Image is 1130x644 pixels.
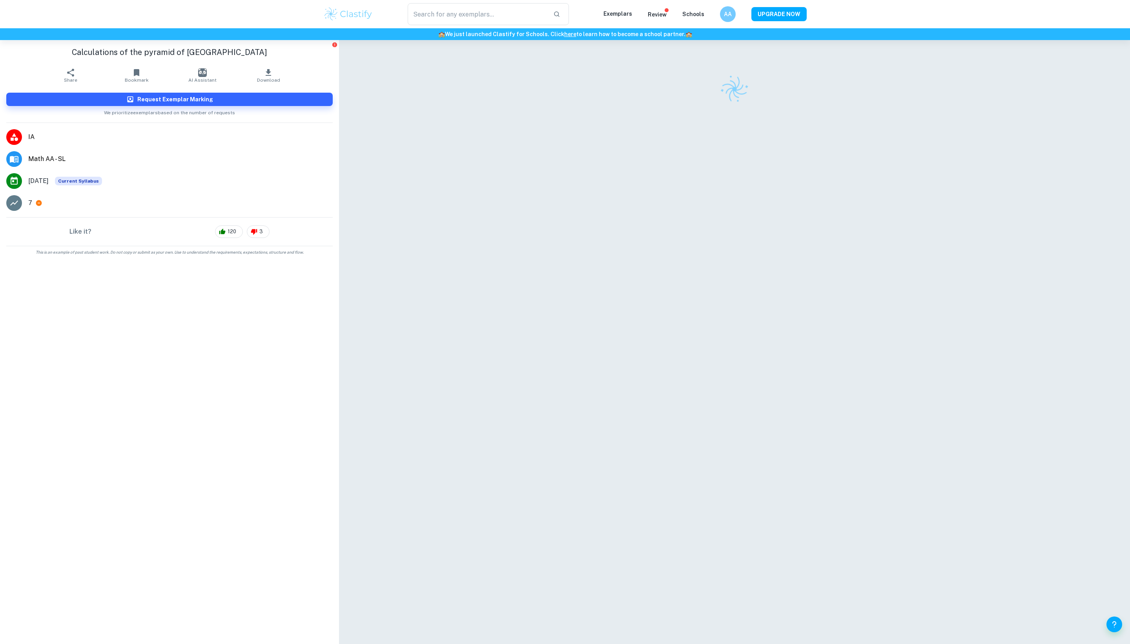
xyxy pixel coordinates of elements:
span: 🏫 [685,31,692,37]
button: Download [235,64,301,86]
span: Share [64,77,77,83]
button: Share [38,64,104,86]
h6: We just launched Clastify for Schools. Click to learn how to become a school partner. [2,30,1128,38]
span: [DATE] [28,176,49,186]
div: 3 [247,225,270,238]
div: 120 [215,225,243,238]
span: Download [257,77,280,83]
h1: Calculations of the pyramid of [GEOGRAPHIC_DATA] [6,46,333,58]
span: 3 [255,228,267,236]
a: here [564,31,576,37]
span: 120 [223,228,241,236]
img: Clastify logo [323,6,373,22]
button: Report issue [332,42,337,48]
span: We prioritize exemplars based on the number of requests [104,106,235,116]
h6: Request Exemplar Marking [137,95,213,104]
img: AI Assistant [198,68,207,77]
button: Request Exemplar Marking [6,93,333,106]
h6: AA [724,10,733,18]
span: IA [28,132,333,142]
span: This is an example of past student work. Do not copy or submit as your own. Use to understand the... [3,249,336,255]
p: Review [648,10,667,19]
a: Schools [682,11,704,17]
button: UPGRADE NOW [751,7,807,21]
button: AI Assistant [169,64,235,86]
img: Clastify logo [716,70,753,108]
button: AA [720,6,736,22]
div: This exemplar is based on the current syllabus. Feel free to refer to it for inspiration/ideas wh... [55,177,102,185]
p: Exemplars [603,9,632,18]
span: AI Assistant [188,77,217,83]
span: Bookmark [125,77,149,83]
button: Bookmark [104,64,169,86]
button: Help and Feedback [1106,617,1122,632]
span: 🏫 [438,31,445,37]
input: Search for any exemplars... [408,3,547,25]
span: Current Syllabus [55,177,102,185]
p: 7 [28,198,32,208]
span: Math AA - SL [28,154,333,164]
h6: Like it? [69,227,91,236]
